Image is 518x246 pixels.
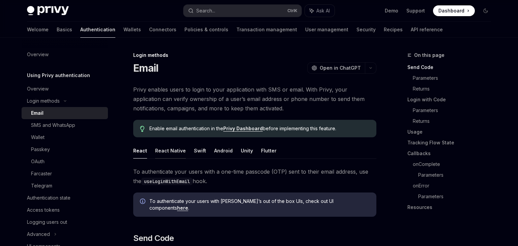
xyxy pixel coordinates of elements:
div: Wallet [31,133,45,141]
div: Overview [27,50,49,59]
svg: Info [140,199,147,205]
a: Login with Code [407,94,496,105]
a: Overview [22,48,108,61]
span: Privy enables users to login to your application with SMS or email. With Privy, your application ... [133,85,376,113]
a: Parameters [418,170,496,180]
div: Logging users out [27,218,67,226]
span: Enable email authentication in the before implementing this feature. [149,125,370,132]
h5: Using Privy authentication [27,71,90,79]
img: dark logo [27,6,69,15]
div: Overview [27,85,49,93]
span: To authenticate your users with a one-time passcode (OTP) sent to their email address, use the hook. [133,167,376,186]
button: Unity [241,143,253,159]
a: Transaction management [236,22,297,38]
button: Search...CtrlK [183,5,301,17]
div: Farcaster [31,170,52,178]
a: Policies & controls [184,22,228,38]
span: To authenticate your users with [PERSON_NAME]’s out of the box UIs, check out UI components . [149,198,370,211]
a: Resources [407,202,496,213]
div: Telegram [31,182,52,190]
span: Open in ChatGPT [320,65,361,71]
div: Access tokens [27,206,60,214]
span: Ask AI [316,7,330,14]
button: Toggle dark mode [480,5,491,16]
a: Usage [407,127,496,137]
a: Authentication [80,22,115,38]
a: Connectors [149,22,176,38]
a: Authentication state [22,192,108,204]
button: Ask AI [305,5,335,17]
a: Welcome [27,22,49,38]
div: OAuth [31,157,45,166]
a: Recipes [384,22,403,38]
a: Wallets [123,22,141,38]
a: Parameters [418,191,496,202]
a: Returns [413,116,496,127]
a: SMS and WhatsApp [22,119,108,131]
button: Swift [194,143,206,159]
a: Access tokens [22,204,108,216]
button: React [133,143,147,159]
a: Security [356,22,376,38]
div: Authentication state [27,194,70,202]
div: Login methods [133,52,376,59]
a: onComplete [413,159,496,170]
a: onError [413,180,496,191]
a: Wallet [22,131,108,143]
div: Email [31,109,44,117]
code: useLoginWithEmail [141,178,193,185]
a: Passkey [22,143,108,155]
button: Flutter [261,143,277,159]
a: Support [406,7,425,14]
a: Dashboard [433,5,475,16]
a: API reference [411,22,443,38]
a: User management [305,22,348,38]
button: Android [214,143,233,159]
span: On this page [414,51,444,59]
a: Email [22,107,108,119]
button: Open in ChatGPT [307,62,365,74]
a: Tracking Flow State [407,137,496,148]
h1: Email [133,62,158,74]
div: Advanced [27,230,50,238]
div: SMS and WhatsApp [31,121,75,129]
a: Send Code [407,62,496,73]
a: Callbacks [407,148,496,159]
a: OAuth [22,155,108,168]
a: Parameters [413,73,496,83]
a: Logging users out [22,216,108,228]
div: Passkey [31,145,50,153]
a: Basics [57,22,72,38]
span: Dashboard [438,7,464,14]
a: here [177,205,188,211]
a: Returns [413,83,496,94]
a: Demo [385,7,398,14]
a: Telegram [22,180,108,192]
span: Ctrl K [287,8,297,13]
button: React Native [155,143,186,159]
a: Privy Dashboard [223,126,263,132]
a: Parameters [413,105,496,116]
svg: Tip [140,126,145,132]
div: Search... [196,7,215,15]
div: Login methods [27,97,60,105]
a: Overview [22,83,108,95]
a: Farcaster [22,168,108,180]
span: Send Code [133,233,174,244]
